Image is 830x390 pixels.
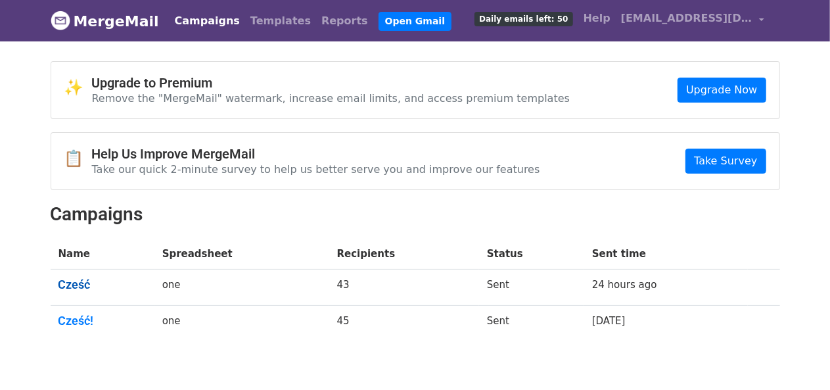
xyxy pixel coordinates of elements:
p: Remove the "MergeMail" watermark, increase email limits, and access premium templates [92,91,570,105]
span: [EMAIL_ADDRESS][DOMAIN_NAME] [621,11,752,26]
a: Help [578,5,616,32]
span: 📋 [64,149,92,168]
a: MergeMail [51,7,159,35]
div: Chat-Widget [764,327,830,390]
span: Daily emails left: 50 [474,12,572,26]
td: 45 [329,305,479,341]
a: 24 hours ago [592,279,657,291]
a: Open Gmail [379,12,451,31]
td: Sent [479,270,584,306]
td: one [154,270,329,306]
p: Take our quick 2-minute survey to help us better serve you and improve our features [92,162,540,176]
a: [DATE] [592,315,626,327]
th: Spreadsheet [154,239,329,270]
h2: Campaigns [51,203,780,226]
a: Cześć! [58,314,147,328]
td: 43 [329,270,479,306]
span: ✨ [64,78,92,97]
td: Sent [479,305,584,341]
img: MergeMail logo [51,11,70,30]
th: Sent time [584,239,748,270]
th: Status [479,239,584,270]
th: Recipients [329,239,479,270]
a: Templates [245,8,316,34]
a: Cześć [58,278,147,292]
a: [EMAIL_ADDRESS][DOMAIN_NAME] [616,5,770,36]
iframe: Chat Widget [764,327,830,390]
th: Name [51,239,154,270]
h4: Help Us Improve MergeMail [92,146,540,162]
a: Reports [316,8,373,34]
a: Upgrade Now [678,78,766,103]
td: one [154,305,329,341]
a: Daily emails left: 50 [469,5,578,32]
h4: Upgrade to Premium [92,75,570,91]
a: Take Survey [685,149,766,174]
a: Campaigns [170,8,245,34]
